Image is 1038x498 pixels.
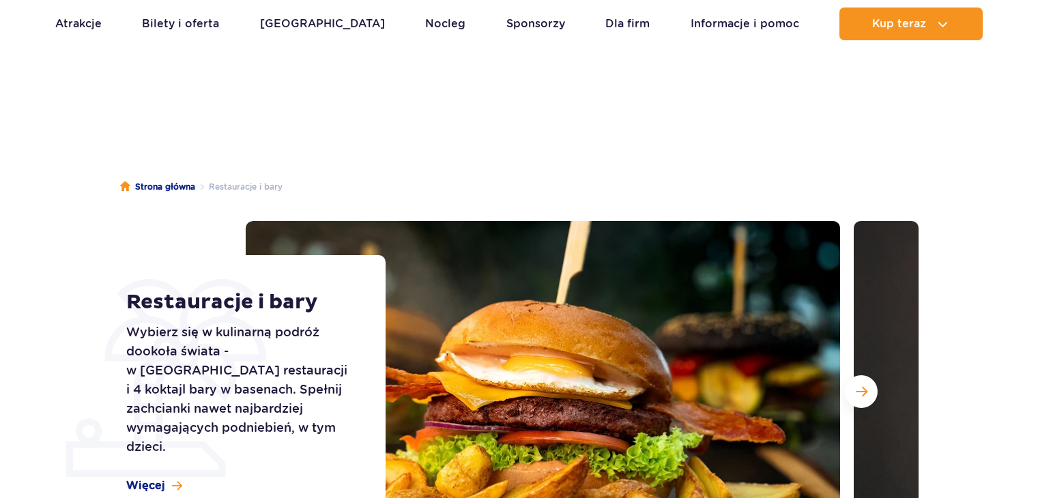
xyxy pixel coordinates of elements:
[126,323,355,456] p: Wybierz się w kulinarną podróż dookoła świata - w [GEOGRAPHIC_DATA] restauracji i 4 koktajl bary ...
[126,478,165,493] span: Więcej
[126,290,355,314] h1: Restauracje i bary
[55,8,102,40] a: Atrakcje
[605,8,650,40] a: Dla firm
[120,180,195,194] a: Strona główna
[872,18,926,30] span: Kup teraz
[260,8,385,40] a: [GEOGRAPHIC_DATA]
[839,8,983,40] button: Kup teraz
[506,8,565,40] a: Sponsorzy
[195,180,283,194] li: Restauracje i bary
[142,8,219,40] a: Bilety i oferta
[425,8,465,40] a: Nocleg
[845,375,878,408] button: Następny slajd
[126,478,182,493] a: Więcej
[691,8,799,40] a: Informacje i pomoc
